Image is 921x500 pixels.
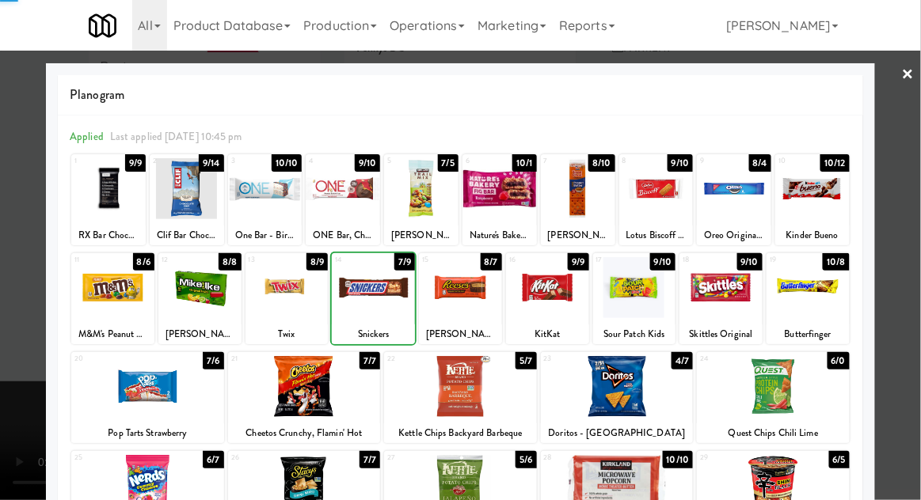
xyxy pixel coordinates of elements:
[153,154,187,168] div: 2
[384,352,537,443] div: 225/7Kettle Chips Backyard Barbeque
[543,423,691,443] div: Doritos - [GEOGRAPHIC_DATA]
[775,225,850,245] div: Kinder Bueno
[125,154,146,172] div: 9/9
[588,154,615,172] div: 8/10
[394,253,415,271] div: 7/9
[622,154,656,168] div: 8
[230,225,300,245] div: One Bar - Birthday Cake
[387,154,421,168] div: 5
[767,324,850,344] div: Butterfinger
[335,253,373,267] div: 14
[778,225,847,245] div: Kinder Bueno
[737,253,763,271] div: 9/10
[462,225,537,245] div: Nature's Bakery Raspberry Fig Bar
[512,154,536,172] div: 10/1
[619,225,694,245] div: Lotus Biscoff Cookies
[506,324,589,344] div: KitKat
[672,352,693,369] div: 4/7
[828,352,850,369] div: 6/0
[110,129,242,144] span: Last applied [DATE] 10:45 pm
[820,154,850,172] div: 10/12
[71,253,154,344] div: 118/6M&M's Peanut Chocolate
[700,451,773,464] div: 29
[306,225,380,245] div: ONE Bar, Chocolate Peanut Butter Cup
[74,352,147,366] div: 20
[622,225,691,245] div: Lotus Biscoff Cookies
[355,154,380,172] div: 9/10
[668,154,693,172] div: 9/10
[158,324,242,344] div: [PERSON_NAME] and [PERSON_NAME] Original
[650,253,676,271] div: 9/10
[516,352,536,369] div: 5/7
[682,324,760,344] div: Skittles Original
[272,154,303,172] div: 10/10
[89,12,116,40] img: Micromart
[306,154,380,245] div: 49/10ONE Bar, Chocolate Peanut Butter Cup
[593,324,676,344] div: Sour Patch Kids
[700,352,773,366] div: 24
[767,253,850,344] div: 1910/8Butterfinger
[74,225,143,245] div: RX Bar Chocolate Sea Salt
[70,129,104,144] span: Applied
[249,253,287,267] div: 13
[506,253,589,344] div: 169/9KitKat
[150,225,224,245] div: Clif Bar Chocolate Chip
[769,324,847,344] div: Butterfinger
[133,253,154,271] div: 8/6
[466,154,500,168] div: 6
[419,324,502,344] div: [PERSON_NAME] Milk Chocolate Peanut Butter
[775,154,850,245] div: 1010/12Kinder Bueno
[71,324,154,344] div: M&M's Peanut Chocolate
[697,423,850,443] div: Quest Chips Chili Lime
[71,154,146,245] div: 19/9RX Bar Chocolate Sea Salt
[829,451,850,468] div: 6/5
[306,253,328,271] div: 8/9
[663,451,694,468] div: 10/10
[749,154,771,172] div: 8/4
[438,154,459,172] div: 7/5
[699,423,847,443] div: Quest Chips Chili Lime
[593,253,676,344] div: 179/10Sour Patch Kids
[71,225,146,245] div: RX Bar Chocolate Sea Salt
[199,154,223,172] div: 9/14
[697,352,850,443] div: 246/0Quest Chips Chili Lime
[230,423,379,443] div: Cheetos Crunchy, Flamin' Hot
[544,154,578,168] div: 7
[568,253,588,271] div: 9/9
[516,451,536,468] div: 5/6
[697,154,771,245] div: 98/4Oreo Original Cookie
[384,225,459,245] div: [PERSON_NAME] Trail Mix
[245,253,329,344] div: 138/9Twix
[231,451,304,464] div: 26
[544,451,617,464] div: 28
[778,154,813,168] div: 10
[228,352,381,443] div: 217/7Cheetos Crunchy, Flamin' Hot
[619,154,694,245] div: 89/10Lotus Biscoff Cookies
[770,253,808,267] div: 19
[384,154,459,245] div: 57/5[PERSON_NAME] Trail Mix
[219,253,241,271] div: 8/8
[228,154,303,245] div: 310/10One Bar - Birthday Cake
[596,324,674,344] div: Sour Patch Kids
[70,83,851,107] span: Planogram
[902,51,915,100] a: ×
[509,253,547,267] div: 16
[150,154,224,245] div: 29/14Clif Bar Chocolate Chip
[228,423,381,443] div: Cheetos Crunchy, Flamin' Hot
[74,324,152,344] div: M&M's Peanut Chocolate
[74,451,147,464] div: 25
[332,324,415,344] div: Snickers
[541,423,694,443] div: Doritos - [GEOGRAPHIC_DATA]
[700,154,734,168] div: 9
[422,253,460,267] div: 15
[384,423,537,443] div: Kettle Chips Backyard Barbeque
[699,225,769,245] div: Oreo Original Cookie
[679,253,763,344] div: 189/10Skittles Original
[541,352,694,443] div: 234/7Doritos - [GEOGRAPHIC_DATA]
[248,324,326,344] div: Twix
[541,154,615,245] div: 78/10[PERSON_NAME] Toast Chee Peanut Butter
[71,423,224,443] div: Pop Tarts Strawberry
[231,154,265,168] div: 3
[419,253,502,344] div: 158/7[PERSON_NAME] Milk Chocolate Peanut Butter
[481,253,502,271] div: 8/7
